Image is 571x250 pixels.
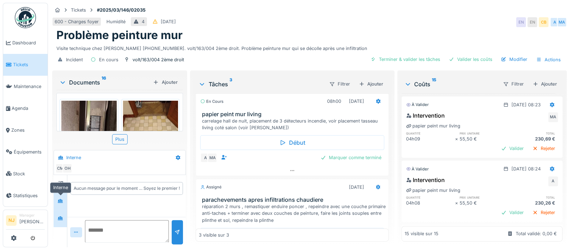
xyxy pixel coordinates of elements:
[200,228,384,243] div: Début
[198,80,323,88] div: Tâches
[406,123,460,129] div: papier peint mur living
[6,213,45,230] a: NJ Manager[PERSON_NAME]
[511,101,541,108] div: [DATE] 08:23
[516,17,526,27] div: EN
[94,7,148,13] strong: #2025/03/146/02035
[460,195,509,200] h6: prix unitaire
[529,144,558,153] div: Rejeter
[326,79,353,89] div: Filtrer
[66,154,81,161] div: Interne
[14,83,45,90] span: Maintenance
[59,78,150,87] div: Documents
[13,61,45,68] span: Tickets
[455,136,460,142] div: ×
[509,131,558,136] h6: total
[460,136,509,142] div: 55,50 €
[498,55,530,64] div: Modifier
[71,7,86,13] div: Tickets
[498,144,527,153] div: Valider
[406,166,429,172] div: À valider
[14,149,45,155] span: Équipements
[19,213,45,218] div: Manager
[3,141,48,163] a: Équipements
[406,136,455,142] div: 04h09
[161,18,176,25] div: [DATE]
[406,102,429,108] div: À valider
[500,79,527,89] div: Filtrer
[6,215,17,226] li: NJ
[62,163,72,173] div: OH
[3,98,48,119] a: Agenda
[550,17,560,27] div: A
[11,127,45,133] span: Zones
[327,98,341,105] div: 08h00
[202,203,385,224] div: réparation 2 murs , remastiquer enduire poncer , repeindre avec une couche primaire anti-taches +...
[200,184,221,190] div: Assigné
[404,80,497,88] div: Coûts
[405,231,438,237] div: 15 visible sur 15
[13,170,45,177] span: Stock
[66,56,83,63] div: Incident
[368,55,443,64] div: Terminer & valider les tâches
[99,56,118,63] div: En cours
[3,163,48,185] a: Stock
[12,39,45,46] span: Dashboard
[432,80,436,88] sup: 15
[55,18,99,25] div: 600 - Charges foyer
[446,55,495,64] div: Valider les coûts
[229,80,232,88] sup: 3
[207,153,217,163] div: MA
[200,99,223,105] div: En cours
[133,56,184,63] div: volt/163/004 2ème droit
[460,131,509,136] h6: prix unitaire
[19,213,45,228] li: [PERSON_NAME]
[455,200,460,206] div: ×
[199,232,229,238] div: 3 visible sur 3
[3,32,48,54] a: Dashboard
[511,165,541,172] div: [DATE] 08:24
[527,17,537,27] div: EN
[406,131,455,136] h6: quantité
[3,119,48,141] a: Zones
[142,18,145,25] div: 4
[406,187,460,194] div: papier peint mur living
[406,195,455,200] h6: quantité
[56,42,563,52] div: Visite technique chez [PERSON_NAME] [PHONE_NUMBER]. volt/163/004 2ème droit. Problème peinture mu...
[3,76,48,98] a: Maintenance
[406,111,445,120] div: Intervention
[55,163,65,173] div: CM
[56,29,183,42] h1: Problème peinture mur
[548,112,558,122] div: MA
[557,17,567,27] div: MA
[123,101,178,174] img: gnai6u4okrv4dx3fdiqb2fd9ykmk
[202,118,385,131] div: carrelage hall de nuit, placement de 3 détecteurs incendie, voir placement tasseau living coté sa...
[202,196,385,203] h3: parachevements apres infiltrations chaudiere
[533,55,564,65] div: Actions
[12,105,45,112] span: Agenda
[349,98,364,105] div: [DATE]
[516,231,557,237] div: Total validé: 0,00 €
[509,195,558,200] h6: total
[349,184,364,190] div: [DATE]
[498,208,527,217] div: Valider
[150,77,180,87] div: Ajouter
[530,79,560,89] div: Ajouter
[106,18,125,25] div: Humidité
[112,134,128,144] div: Plus
[509,136,558,142] div: 230,69 €
[548,176,558,186] div: A
[356,79,386,89] div: Ajouter
[74,185,180,192] div: Aucun message pour le moment … Soyez le premier !
[13,192,45,199] span: Statistiques
[509,200,558,206] div: 230,26 €
[200,153,210,163] div: A
[200,135,384,150] div: Début
[15,7,36,28] img: Badge_color-CXgf-gQk.svg
[529,208,558,217] div: Rejeter
[406,176,445,184] div: Intervention
[318,153,384,162] div: Marquer comme terminé
[3,185,48,206] a: Statistiques
[460,200,509,206] div: 55,50 €
[3,54,48,76] a: Tickets
[406,200,455,206] div: 04h08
